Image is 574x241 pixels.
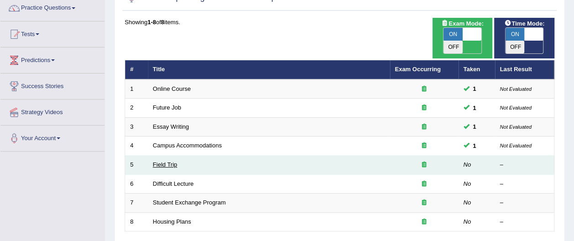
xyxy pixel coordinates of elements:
[0,73,105,96] a: Success Stories
[125,136,148,156] td: 4
[469,84,480,94] span: You cannot take this question anymore
[125,212,148,231] td: 8
[469,122,480,131] span: You cannot take this question anymore
[153,161,177,168] a: Field Trip
[125,194,148,213] td: 7
[500,124,532,130] small: Not Evaluated
[506,28,525,41] span: ON
[500,199,549,207] div: –
[463,218,471,225] em: No
[500,161,549,169] div: –
[458,60,495,79] th: Taken
[500,105,532,110] small: Not Evaluated
[153,85,191,92] a: Online Course
[395,66,441,73] a: Exam Occurring
[395,218,453,226] div: Exam occurring question
[0,21,105,44] a: Tests
[153,104,181,111] a: Future Job
[147,19,156,26] b: 1-8
[395,199,453,207] div: Exam occurring question
[153,142,222,149] a: Campus Accommodations
[500,218,549,226] div: –
[432,18,493,58] div: Show exams occurring in exams
[506,41,525,53] span: OFF
[125,79,148,99] td: 1
[0,126,105,148] a: Your Account
[125,117,148,136] td: 3
[148,60,390,79] th: Title
[395,123,453,131] div: Exam occurring question
[153,218,191,225] a: Housing Plans
[437,19,487,28] span: Exam Mode:
[125,174,148,194] td: 6
[500,180,549,189] div: –
[500,143,532,148] small: Not Evaluated
[395,104,453,112] div: Exam occurring question
[463,161,471,168] em: No
[395,85,453,94] div: Exam occurring question
[153,180,194,187] a: Difficult Lecture
[395,180,453,189] div: Exam occurring question
[125,99,148,118] td: 2
[153,199,226,206] a: Student Exchange Program
[469,141,480,151] span: You cannot take this question anymore
[0,100,105,122] a: Strategy Videos
[443,28,463,41] span: ON
[463,199,471,206] em: No
[500,86,532,92] small: Not Evaluated
[125,18,554,26] div: Showing of items.
[125,60,148,79] th: #
[495,60,554,79] th: Last Result
[161,19,164,26] b: 8
[500,19,548,28] span: Time Mode:
[469,103,480,113] span: You cannot take this question anymore
[395,161,453,169] div: Exam occurring question
[125,156,148,175] td: 5
[463,180,471,187] em: No
[153,123,189,130] a: Essay Writing
[443,41,463,53] span: OFF
[0,47,105,70] a: Predictions
[395,141,453,150] div: Exam occurring question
